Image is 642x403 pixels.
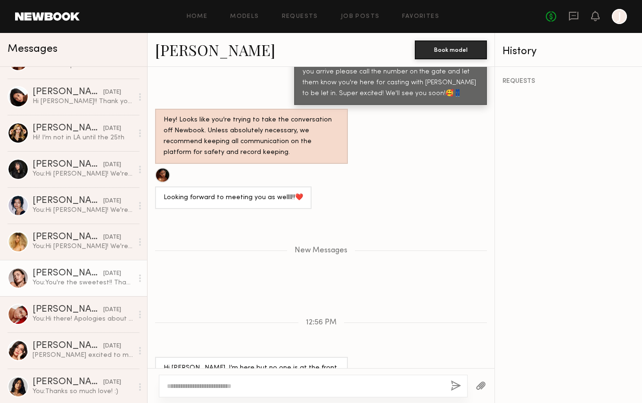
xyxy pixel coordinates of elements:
[187,14,208,20] a: Home
[33,97,133,106] div: Hi [PERSON_NAME]!! Thank you so much for thinking of me!! I’m currently only able to fly out for ...
[164,193,303,203] div: Looking forward to meeting you as wellll!!❤️
[33,314,133,323] div: You: Hi there! Apologies about that! I let the girls know you were texting the office number sinc...
[103,306,121,314] div: [DATE]
[164,363,339,385] div: Hi [PERSON_NAME], I’m here but no one is at the front desk :)
[402,14,439,20] a: Favorites
[303,56,478,99] div: Sounds perfect! I'll schedule you in for [DATE] 1PM. When you arrive please call the number on th...
[33,242,133,251] div: You: Hi [PERSON_NAME]! We're reaching out from the [PERSON_NAME] Jeans wholesale department ([URL...
[612,9,627,24] a: J
[33,341,103,351] div: [PERSON_NAME] [PERSON_NAME]
[341,14,380,20] a: Job Posts
[33,278,133,287] div: You: You're the sweetest!! Thank you so much, you've been amazing to shoot with!!🥹💙
[103,197,121,206] div: [DATE]
[502,46,634,57] div: History
[103,124,121,133] div: [DATE]
[33,305,103,314] div: [PERSON_NAME]
[33,351,133,360] div: [PERSON_NAME] excited to meet you! Everything sounds great! See you soon :)
[33,169,133,178] div: You: Hi [PERSON_NAME]! We're reaching out from the [PERSON_NAME] Jeans wholesale department ([URL...
[103,88,121,97] div: [DATE]
[33,88,103,97] div: [PERSON_NAME]
[103,269,121,278] div: [DATE]
[33,133,133,142] div: Hi! I’m not in LA until the 25th
[306,319,337,327] span: 12:56 PM
[155,40,275,60] a: [PERSON_NAME]
[33,269,103,278] div: [PERSON_NAME]
[295,247,347,255] span: New Messages
[103,342,121,351] div: [DATE]
[33,378,103,387] div: [PERSON_NAME]
[415,45,487,53] a: Book model
[33,124,103,133] div: [PERSON_NAME]
[103,378,121,387] div: [DATE]
[103,161,121,169] div: [DATE]
[33,160,103,169] div: [PERSON_NAME]
[33,206,133,215] div: You: Hi [PERSON_NAME]! We're reaching out from the [PERSON_NAME] Jeans wholesale department ([URL...
[230,14,259,20] a: Models
[502,78,634,85] div: REQUESTS
[282,14,318,20] a: Requests
[415,40,487,59] button: Book model
[33,387,133,396] div: You: Thanks so much love! :)
[33,196,103,206] div: [PERSON_NAME]
[33,233,103,242] div: [PERSON_NAME]
[8,44,58,55] span: Messages
[164,115,339,158] div: Hey! Looks like you’re trying to take the conversation off Newbook. Unless absolutely necessary, ...
[103,233,121,242] div: [DATE]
